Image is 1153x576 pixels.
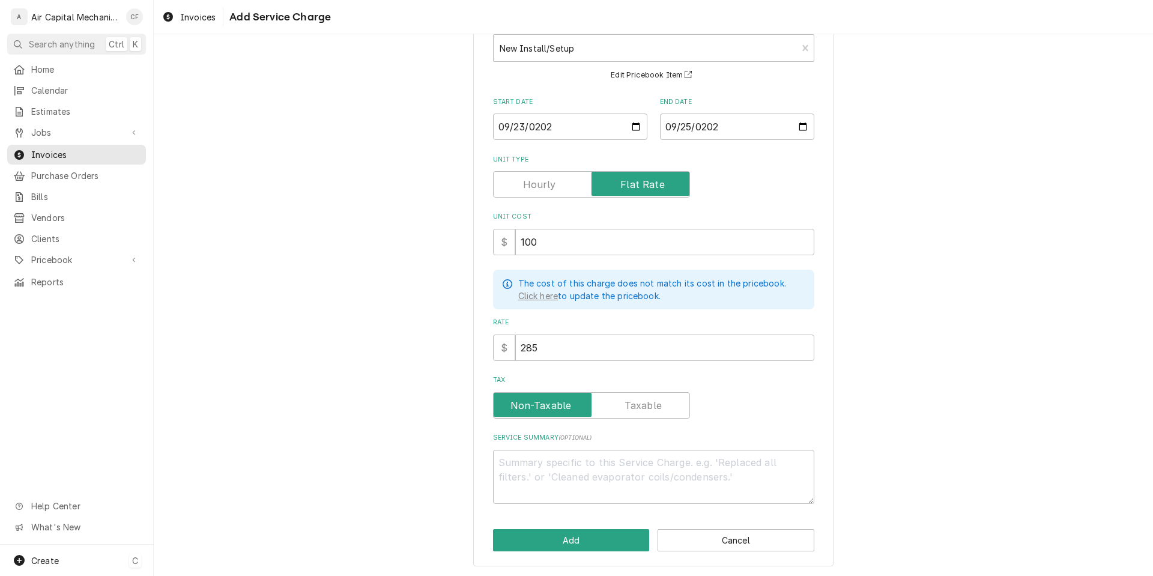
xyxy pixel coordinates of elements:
a: Invoices [7,145,146,165]
div: Unit Type [493,155,814,198]
div: Tax [493,375,814,418]
div: Service Summary [493,433,814,503]
label: Start Date [493,97,647,107]
a: Go to Jobs [7,123,146,142]
span: Jobs [31,126,122,139]
a: Bills [7,187,146,207]
span: Home [31,63,140,76]
a: Home [7,59,146,79]
span: Add Service Charge [226,9,331,25]
span: Invoices [31,148,140,161]
a: Go to Pricebook [7,250,146,270]
p: The cost of this charge does not match its cost in the pricebook. [518,277,786,290]
a: Go to Help Center [7,496,146,516]
a: Click here [518,290,558,302]
label: Service Summary [493,433,814,443]
div: $ [493,335,515,361]
span: Clients [31,232,140,245]
button: Cancel [658,529,814,551]
a: Invoices [157,7,220,27]
span: C [132,554,138,567]
a: Calendar [7,80,146,100]
span: Help Center [31,500,139,512]
div: Unit Cost [493,212,814,255]
div: Button Group [493,529,814,551]
span: Bills [31,190,140,203]
button: Add [493,529,650,551]
a: Go to What's New [7,517,146,537]
div: A [11,8,28,25]
div: End Date [660,97,814,140]
label: End Date [660,97,814,107]
span: Search anything [29,38,95,50]
a: Purchase Orders [7,166,146,186]
div: $ [493,229,515,255]
label: Tax [493,375,814,385]
label: Unit Type [493,155,814,165]
a: Vendors [7,208,146,228]
span: Vendors [31,211,140,224]
div: Short Description [493,23,814,82]
button: Edit Pricebook Item [609,68,698,83]
input: yyyy-mm-dd [660,114,814,140]
span: Ctrl [109,38,124,50]
span: What's New [31,521,139,533]
div: Start Date [493,97,647,140]
input: yyyy-mm-dd [493,114,647,140]
div: Charles Faure's Avatar [126,8,143,25]
span: Create [31,556,59,566]
span: Purchase Orders [31,169,140,182]
a: Clients [7,229,146,249]
div: Button Group Row [493,529,814,551]
label: Rate [493,318,814,327]
div: [object Object] [493,318,814,360]
span: to update the pricebook. [518,291,661,301]
span: Reports [31,276,140,288]
span: Pricebook [31,253,122,266]
div: Air Capital Mechanical [31,11,120,23]
span: ( optional ) [558,434,592,441]
div: CF [126,8,143,25]
span: Invoices [180,11,216,23]
span: Calendar [31,84,140,97]
a: Estimates [7,102,146,121]
button: Search anythingCtrlK [7,34,146,55]
span: K [133,38,138,50]
label: Unit Cost [493,212,814,222]
span: Estimates [31,105,140,118]
a: Reports [7,272,146,292]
